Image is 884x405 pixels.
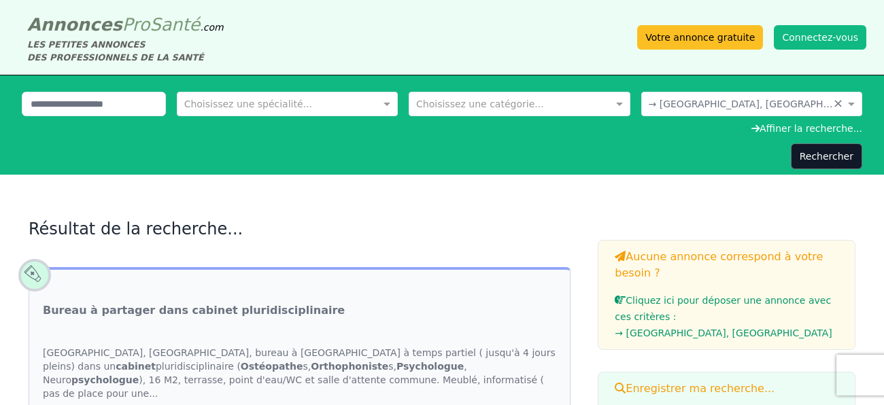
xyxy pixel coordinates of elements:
[615,325,838,341] li: → [GEOGRAPHIC_DATA], [GEOGRAPHIC_DATA]
[615,381,838,397] h3: Enregistrer ma recherche...
[27,14,224,35] a: AnnoncesProSanté.com
[311,361,388,372] strong: Orthophoniste
[774,25,866,50] button: Connectez-vous
[22,122,862,135] div: Affiner la recherche...
[637,25,763,50] a: Votre annonce gratuite
[150,14,200,35] span: Santé
[71,374,139,385] strong: psychologue
[615,295,838,341] a: Cliquez ici pour déposer une annonce avec ces critères :→ [GEOGRAPHIC_DATA], [GEOGRAPHIC_DATA]
[122,14,150,35] span: Pro
[200,22,223,33] span: .com
[27,38,224,64] div: LES PETITES ANNONCES DES PROFESSIONNELS DE LA SANTÉ
[27,14,122,35] span: Annonces
[241,361,303,372] strong: Ostéopathe
[396,361,464,372] strong: Psychologue
[791,143,862,169] button: Rechercher
[29,218,571,240] h2: Résultat de la recherche...
[116,361,156,372] strong: cabinet
[833,97,845,111] span: Clear all
[615,249,838,281] h3: Aucune annonce correspond à votre besoin ?
[43,302,345,319] a: Bureau à partager dans cabinet pluridisciplinaire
